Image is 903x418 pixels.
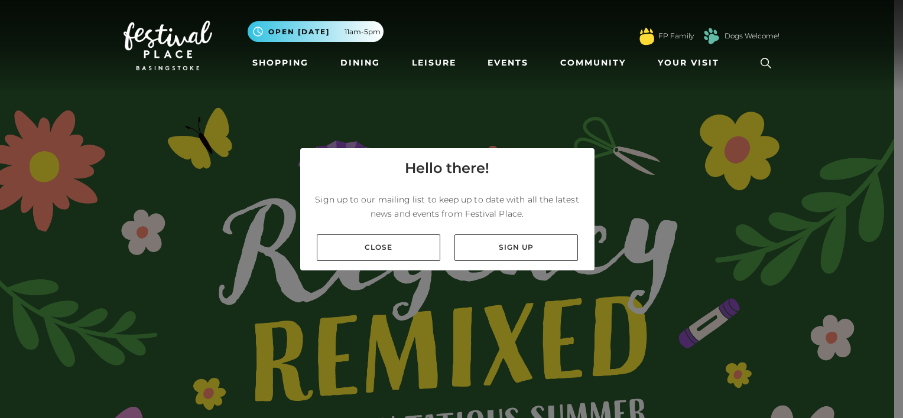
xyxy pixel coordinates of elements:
span: 11am-5pm [345,27,381,37]
p: Sign up to our mailing list to keep up to date with all the latest news and events from Festival ... [310,192,585,221]
a: FP Family [658,31,694,41]
a: Sign up [454,234,578,261]
img: Festival Place Logo [124,21,212,70]
button: Open [DATE] 11am-5pm [248,21,384,42]
a: Shopping [248,52,313,74]
span: Open [DATE] [268,27,330,37]
a: Leisure [407,52,461,74]
a: Close [317,234,440,261]
a: Community [556,52,631,74]
h4: Hello there! [405,158,489,179]
a: Dogs Welcome! [725,31,779,41]
a: Your Visit [653,52,730,74]
span: Your Visit [658,57,719,69]
a: Dining [336,52,385,74]
a: Events [483,52,533,74]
